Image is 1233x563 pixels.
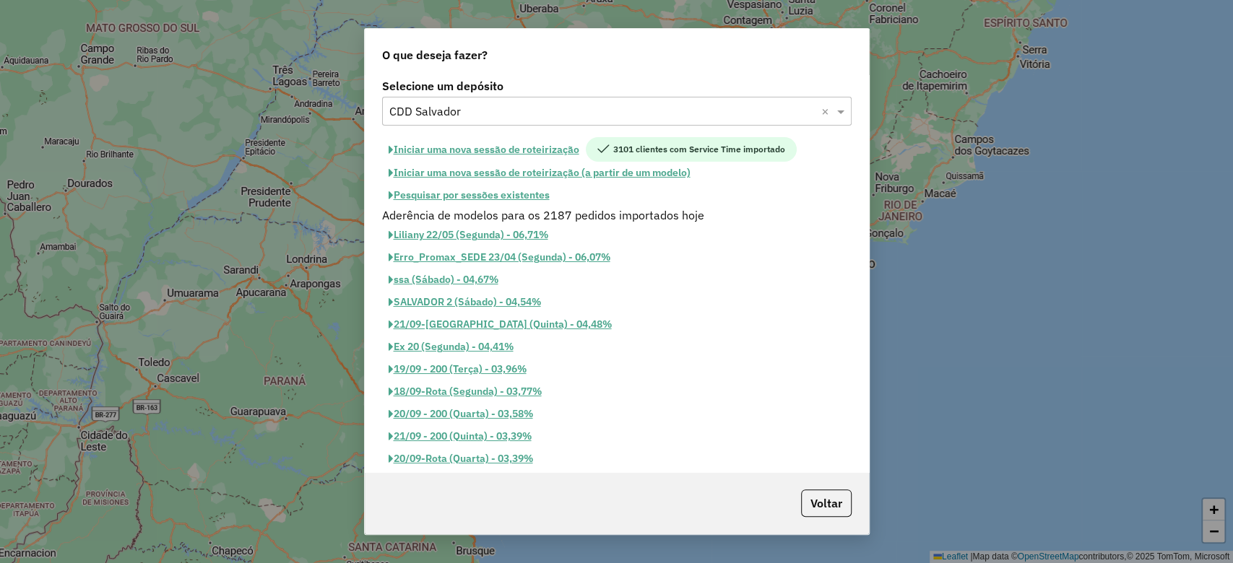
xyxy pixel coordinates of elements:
[382,77,852,95] label: Selecione um depósito
[801,489,852,517] button: Voltar
[382,336,520,358] button: Ex 20 (Segunda) - 04,41%
[382,269,505,291] button: ssa (Sábado) - 04,67%
[382,403,540,425] button: 20/09 - 200 (Quarta) - 03,58%
[382,46,488,64] span: O que deseja fazer?
[382,162,697,184] button: Iniciar uma nova sessão de roteirização (a partir de um modelo)
[382,425,538,448] button: 21/09 - 200 (Quinta) - 03,39%
[382,291,548,313] button: SALVADOR 2 (Sábado) - 04,54%
[373,206,860,224] div: Aderência de modelos para os 2187 pedidos importados hoje
[382,137,586,162] button: Iniciar uma nova sessão de roteirização
[382,184,556,206] button: Pesquisar por sessões existentes
[382,313,618,336] button: 21/09-[GEOGRAPHIC_DATA] (Quinta) - 04,48%
[382,470,542,492] button: 23/09 - 200 (Sábado) - 03,13%
[382,224,555,246] button: Liliany 22/05 (Segunda) - 06,71%
[821,102,834,120] span: Clear all
[382,380,548,403] button: 18/09-Rota (Segunda) - 03,77%
[586,137,797,162] span: 3101 clientes com Service Time importado
[382,246,617,269] button: Erro_Promax_SEDE 23/04 (Segunda) - 06,07%
[382,448,540,470] button: 20/09-Rota (Quarta) - 03,39%
[382,358,533,380] button: 19/09 - 200 (Terça) - 03,96%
